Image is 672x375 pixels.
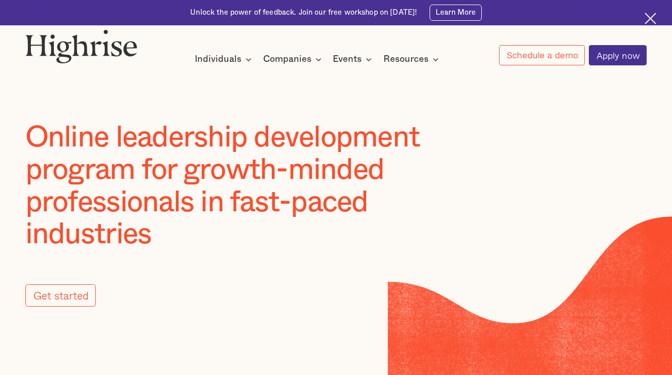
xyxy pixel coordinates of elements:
[195,53,255,65] div: Individuals
[25,122,479,251] h1: Online leadership development program for growth-minded professionals in fast-paced industries
[195,53,241,65] div: Individuals
[263,53,325,65] div: Companies
[263,53,311,65] div: Companies
[25,284,96,307] a: Get started
[383,53,442,65] div: Resources
[333,53,362,65] div: Events
[430,5,482,21] a: Learn More
[383,53,429,65] div: Resources
[589,45,647,66] a: Apply now
[645,13,656,24] img: Cross icon
[25,29,138,63] img: Highrise logo
[190,8,417,18] div: Unlock the power of feedback. Join our free workshop on [DATE]!
[499,45,585,65] a: Schedule a demo
[333,53,375,65] div: Events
